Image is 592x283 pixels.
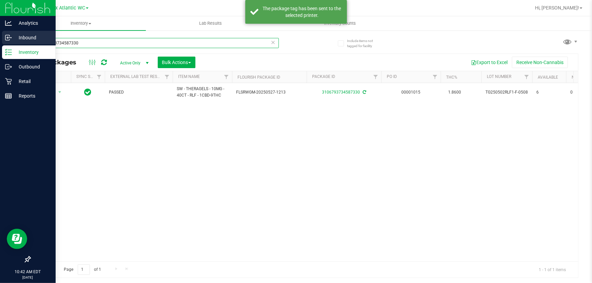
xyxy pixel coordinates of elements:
inline-svg: Inbound [5,34,12,41]
p: [DATE] [3,275,53,280]
p: Reports [12,92,53,100]
span: Lab Results [190,20,231,26]
span: Inventory [16,20,146,26]
button: Bulk Actions [158,57,195,68]
a: 00001015 [402,90,421,95]
a: Flourish Package ID [237,75,280,80]
a: 3106793734587330 [322,90,360,95]
input: Search Package ID, Item Name, SKU, Lot or Part Number... [30,38,279,48]
span: All Packages [35,59,83,66]
span: Hi, [PERSON_NAME]! [535,5,579,11]
span: Include items not tagged for facility [347,38,381,48]
span: Jax Atlantic WC [50,5,85,11]
a: Lab Results [146,16,275,31]
p: Outbound [12,63,53,71]
p: Analytics [12,19,53,27]
input: 1 [78,264,90,275]
a: Filter [521,71,532,83]
p: Retail [12,77,53,85]
span: SW - THERAGELS - 10MG - 40CT - RLF - 1CBD-9THC [177,86,228,99]
span: In Sync [84,87,92,97]
a: Filter [429,71,441,83]
p: 10:42 AM EDT [3,269,53,275]
button: Receive Non-Cannabis [512,57,568,68]
a: External Lab Test Result [110,74,164,79]
a: Filter [370,71,381,83]
iframe: Resource center [7,229,27,249]
span: FLSRWGM-20250527-1213 [236,89,303,96]
p: Inbound [12,34,53,42]
inline-svg: Retail [5,78,12,85]
a: Lot Number [487,74,511,79]
span: TG250502RLF1-F-0508 [485,89,528,96]
span: select [56,87,64,97]
div: The package tag has been sent to the selected printer. [262,5,342,19]
a: Available [538,75,558,80]
inline-svg: Outbound [5,63,12,70]
span: Clear [271,38,275,47]
span: PASSED [109,89,169,96]
span: 6 [536,89,562,96]
a: PO ID [387,74,397,79]
span: 1 - 1 of 1 items [533,264,571,275]
button: Export to Excel [466,57,512,68]
inline-svg: Inventory [5,49,12,56]
span: Sync from Compliance System [362,90,366,95]
inline-svg: Reports [5,93,12,99]
a: Inventory [16,16,146,31]
inline-svg: Analytics [5,20,12,26]
a: Filter [161,71,173,83]
a: THC% [446,75,457,80]
span: Bulk Actions [162,60,191,65]
span: Page of 1 [58,264,107,275]
p: Inventory [12,48,53,56]
span: 1.8600 [445,87,464,97]
a: Item Name [178,74,200,79]
a: Filter [221,71,232,83]
a: Package ID [312,74,335,79]
a: Filter [94,71,105,83]
a: Sync Status [76,74,102,79]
